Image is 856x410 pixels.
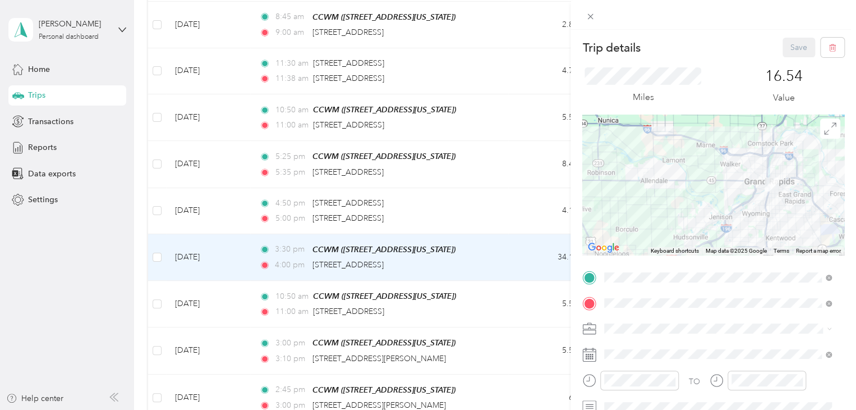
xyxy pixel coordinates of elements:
a: Terms (opens in new tab) [774,248,789,254]
p: Value [773,91,795,105]
p: Miles [632,90,653,104]
div: TO [689,376,700,388]
iframe: Everlance-gr Chat Button Frame [793,347,856,410]
button: Keyboard shortcuts [651,247,699,255]
a: Report a map error [796,248,841,254]
p: 16.54 [765,67,803,85]
img: Google [585,240,622,255]
span: Map data ©2025 Google [706,248,767,254]
a: Open this area in Google Maps (opens a new window) [585,240,622,255]
p: Trip details [582,40,640,56]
